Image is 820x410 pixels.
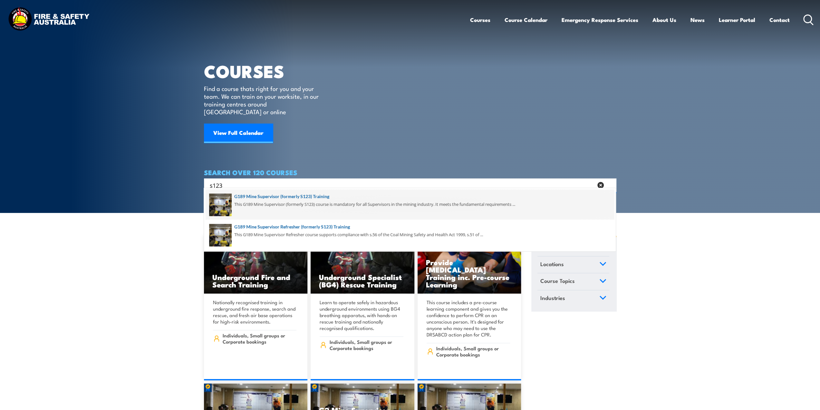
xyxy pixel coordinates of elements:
[540,276,575,285] span: Course Topics
[311,236,414,294] a: Underground Specialist (BG4) Rescue Training
[212,273,299,288] h3: Underground Fire and Search Training
[330,339,403,351] span: Individuals, Small groups or Corporate bookings
[418,236,521,294] a: Provide [MEDICAL_DATA] Training inc. Pre-course Learning
[690,11,705,28] a: News
[537,256,609,273] a: Locations
[211,181,594,190] form: Search form
[204,63,328,78] h1: COURSES
[204,169,616,176] h4: SEARCH OVER 120 COURSES
[769,11,790,28] a: Contact
[540,260,564,268] span: Locations
[204,124,273,143] a: View Full Calendar
[311,236,414,294] img: Underground mine rescue
[204,236,308,294] img: Underground mine rescue
[210,180,593,190] input: Search input
[319,273,406,288] h3: Underground Specialist (BG4) Rescue Training
[436,345,510,357] span: Individuals, Small groups or Corporate bookings
[537,273,609,290] a: Course Topics
[209,193,611,200] a: G189 Mine Supervisor (formerly S123) Training
[652,11,676,28] a: About Us
[418,236,521,294] img: Low Voltage Rescue and Provide CPR
[537,290,609,307] a: Industries
[213,299,297,325] p: Nationally recognised training in underground fire response, search and rescue, and fresh air bas...
[427,299,510,338] p: This course includes a pre-course learning component and gives you the confidence to perform CPR ...
[204,236,308,294] a: Underground Fire and Search Training
[540,294,565,302] span: Industries
[209,223,611,230] a: G189 Mine Supervisor Refresher (formerly S123) Training
[223,332,296,345] span: Individuals, Small groups or Corporate bookings
[562,11,638,28] a: Emergency Response Services
[320,299,403,331] p: Learn to operate safely in hazardous underground environments using BG4 breathing apparatus, with...
[204,85,322,115] p: Find a course thats right for you and your team. We can train on your worksite, in our training c...
[470,11,490,28] a: Courses
[605,181,614,190] button: Search magnifier button
[719,11,755,28] a: Learner Portal
[505,11,547,28] a: Course Calendar
[426,258,513,288] h3: Provide [MEDICAL_DATA] Training inc. Pre-course Learning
